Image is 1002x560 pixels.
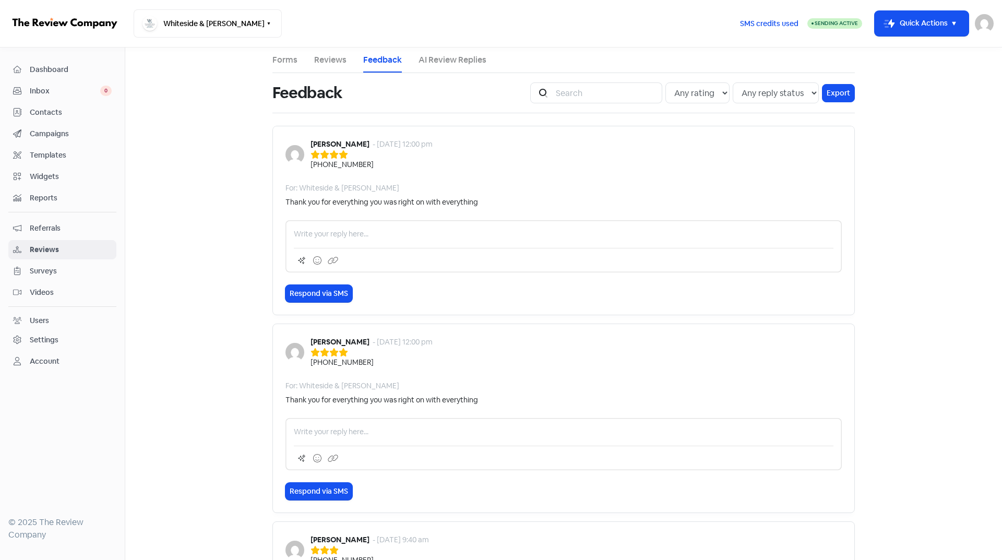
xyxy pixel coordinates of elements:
[285,343,304,362] img: Image
[30,107,112,118] span: Contacts
[30,335,58,345] div: Settings
[285,285,352,302] button: Respond via SMS
[8,330,116,350] a: Settings
[311,337,369,347] b: [PERSON_NAME]
[314,54,347,66] a: Reviews
[311,139,369,149] b: [PERSON_NAME]
[8,261,116,281] a: Surveys
[30,287,112,298] span: Videos
[8,60,116,79] a: Dashboard
[30,356,59,367] div: Account
[731,17,807,28] a: SMS credits used
[8,240,116,259] a: Reviews
[8,167,116,186] a: Widgets
[30,193,112,204] span: Reports
[8,516,116,541] div: © 2025 The Review Company
[8,81,116,101] a: Inbox 0
[8,124,116,144] a: Campaigns
[8,352,116,371] a: Account
[30,64,112,75] span: Dashboard
[285,483,352,500] button: Respond via SMS
[8,188,116,208] a: Reports
[8,146,116,165] a: Templates
[30,171,112,182] span: Widgets
[373,139,433,150] div: - [DATE] 12:00 pm
[30,128,112,139] span: Campaigns
[285,197,478,208] div: Thank you for everything you was right on with everything
[822,84,855,102] a: Export
[311,535,369,544] b: [PERSON_NAME]
[8,311,116,330] a: Users
[285,380,399,391] div: For: Whiteside & [PERSON_NAME]
[285,395,478,406] div: Thank you for everything you was right on with everything
[285,183,399,194] div: For: Whiteside & [PERSON_NAME]
[285,145,304,164] img: Image
[419,54,486,66] a: AI Review Replies
[134,9,282,38] button: Whiteside & [PERSON_NAME]
[975,14,994,33] img: User
[272,54,297,66] a: Forms
[815,20,858,27] span: Sending Active
[30,315,49,326] div: Users
[272,76,342,110] h1: Feedback
[550,82,662,103] input: Search
[363,54,402,66] a: Feedback
[8,103,116,122] a: Contacts
[30,223,112,234] span: Referrals
[311,159,374,170] div: [PHONE_NUMBER]
[30,86,100,97] span: Inbox
[373,337,433,348] div: - [DATE] 12:00 pm
[30,266,112,277] span: Surveys
[373,534,429,545] div: - [DATE] 9:40 am
[100,86,112,96] span: 0
[740,18,798,29] span: SMS credits used
[30,150,112,161] span: Templates
[285,541,304,559] img: Image
[8,219,116,238] a: Referrals
[8,283,116,302] a: Videos
[807,17,862,30] a: Sending Active
[875,11,969,36] button: Quick Actions
[30,244,112,255] span: Reviews
[311,357,374,368] div: [PHONE_NUMBER]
